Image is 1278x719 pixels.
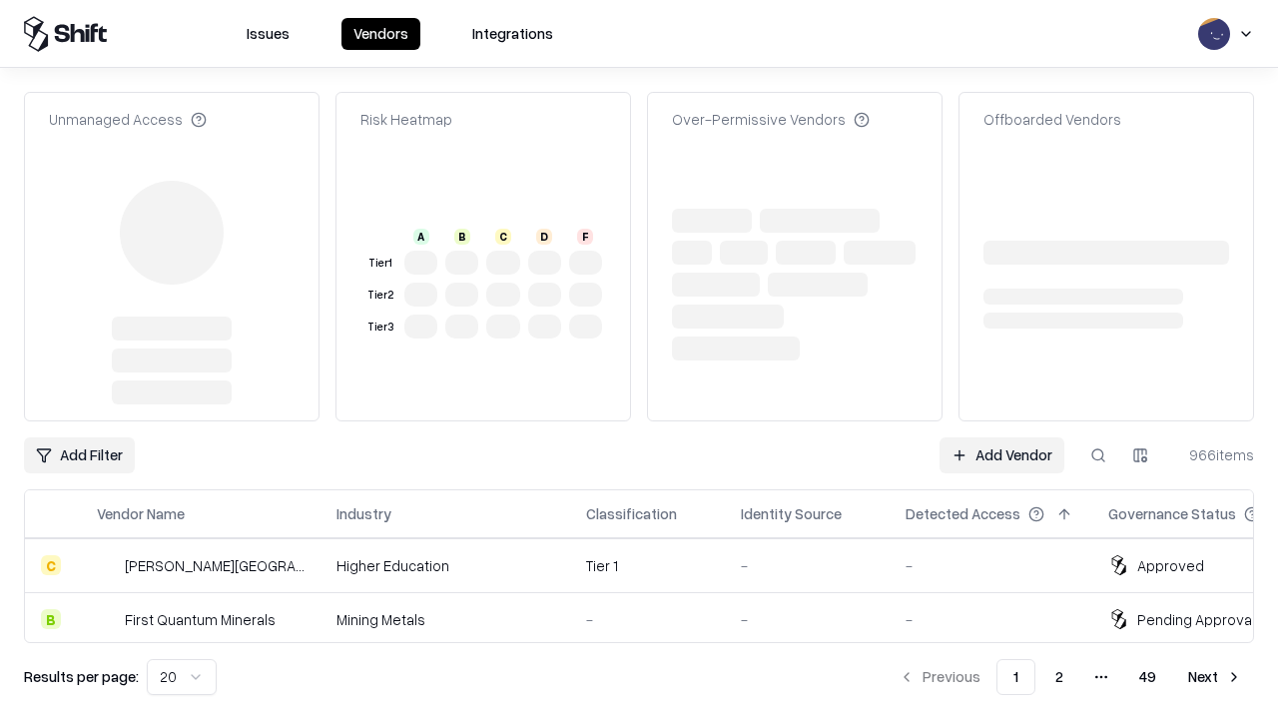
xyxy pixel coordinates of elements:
[41,555,61,575] div: C
[586,555,709,576] div: Tier 1
[97,503,185,524] div: Vendor Name
[97,609,117,629] img: First Quantum Minerals
[364,255,396,272] div: Tier 1
[996,659,1035,695] button: 1
[887,659,1254,695] nav: pagination
[360,109,452,130] div: Risk Heatmap
[741,555,874,576] div: -
[1137,555,1204,576] div: Approved
[24,437,135,473] button: Add Filter
[235,18,302,50] button: Issues
[336,503,391,524] div: Industry
[41,609,61,629] div: B
[24,666,139,687] p: Results per page:
[341,18,420,50] button: Vendors
[586,609,709,630] div: -
[454,229,470,245] div: B
[906,503,1020,524] div: Detected Access
[336,609,554,630] div: Mining Metals
[586,503,677,524] div: Classification
[336,555,554,576] div: Higher Education
[672,109,870,130] div: Over-Permissive Vendors
[1123,659,1172,695] button: 49
[125,555,305,576] div: [PERSON_NAME][GEOGRAPHIC_DATA]
[125,609,276,630] div: First Quantum Minerals
[536,229,552,245] div: D
[1176,659,1254,695] button: Next
[940,437,1064,473] a: Add Vendor
[460,18,565,50] button: Integrations
[1108,503,1236,524] div: Governance Status
[495,229,511,245] div: C
[906,609,1076,630] div: -
[906,555,1076,576] div: -
[741,503,842,524] div: Identity Source
[413,229,429,245] div: A
[577,229,593,245] div: F
[983,109,1121,130] div: Offboarded Vendors
[1174,444,1254,465] div: 966 items
[741,609,874,630] div: -
[1137,609,1255,630] div: Pending Approval
[97,555,117,575] img: Reichman University
[1039,659,1079,695] button: 2
[364,319,396,336] div: Tier 3
[364,287,396,304] div: Tier 2
[49,109,207,130] div: Unmanaged Access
